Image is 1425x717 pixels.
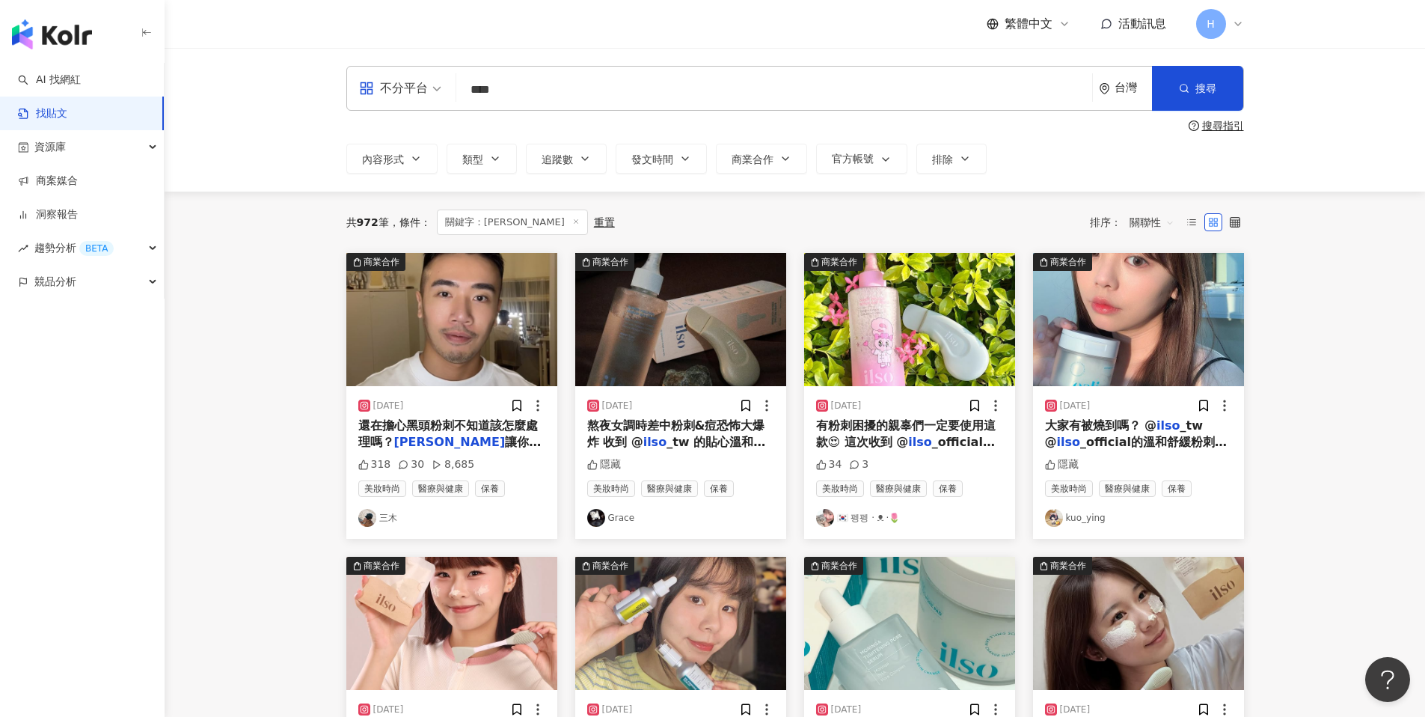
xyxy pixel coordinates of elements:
span: rise [18,243,28,254]
img: KOL Avatar [1045,509,1063,527]
div: 商業合作 [821,558,857,573]
div: 重置 [594,216,615,228]
button: 內容形式 [346,144,438,174]
span: _official的溫和舒緩粉刺鼻貼 上次在限動發阿牛實用被大家回爆啦>< 我自己覺得縮毛孔的效果很好！ 我自己不太長粉刺所以最喜歡棉片😗 毛孔變的更細緻🥰 至於粉刺貼有沒有效 請觀看最後一個影... [1045,435,1229,600]
span: 美妝時尚 [816,480,864,497]
span: 醫療與健康 [412,480,469,497]
span: 保養 [704,480,734,497]
span: 972 [357,216,379,228]
span: 活動訊息 [1118,16,1166,31]
img: post-image [575,557,786,690]
span: 排除 [932,153,953,165]
div: [DATE] [831,704,862,716]
img: post-image [346,557,557,690]
span: _tw 的貼心溫和舒緩粉刺導出液&人體工學去黑頭鏟解救我的臉 先熱敷再使用可以鏟更多很舒壓 冬天用也不會很乾保濕100% ！變乾淨魔術⚗️⚗️ [URL]. [587,435,771,533]
div: 不分平台 [359,76,428,100]
div: post-image商業合作 [346,253,557,386]
a: KOL Avatar🇰🇷 펭펭 · ᴥ ·🌷 [816,509,1003,527]
div: post-image商業合作 [1033,253,1244,386]
mark: ilso [1156,418,1180,433]
div: 商業合作 [1050,254,1086,269]
div: [DATE] [831,400,862,412]
img: logo [12,19,92,49]
a: KOL Avatar三木 [358,509,545,527]
img: post-image [804,253,1015,386]
img: post-image [575,253,786,386]
span: H [1207,16,1215,32]
mark: [PERSON_NAME] [394,435,506,449]
span: 醫療與健康 [641,480,698,497]
div: 商業合作 [1050,558,1086,573]
div: 隱藏 [587,457,621,472]
iframe: Help Scout Beacon - Open [1365,657,1410,702]
div: 318 [358,457,391,472]
div: post-image商業合作 [1033,557,1244,690]
div: 搜尋指引 [1202,120,1244,132]
button: 搜尋 [1152,66,1243,111]
div: post-image商業合作 [575,253,786,386]
button: 類型 [447,144,517,174]
div: [DATE] [1060,704,1091,716]
div: 隱藏 [1045,457,1079,472]
span: 競品分析 [34,265,76,299]
span: appstore [359,81,374,96]
div: 商業合作 [364,558,399,573]
span: 關聯性 [1130,210,1174,234]
img: post-image [1033,253,1244,386]
span: 資源庫 [34,130,66,164]
div: [DATE] [602,400,633,412]
span: 美妝時尚 [1045,480,1093,497]
a: searchAI 找網紅 [18,73,81,88]
span: 保養 [933,480,963,497]
span: 熬夜女調時差中粉刺&痘恐怖大爆炸 收到 @ [587,418,765,449]
img: KOL Avatar [358,509,376,527]
img: KOL Avatar [816,509,834,527]
div: post-image商業合作 [346,557,557,690]
div: 台灣 [1115,82,1152,94]
img: post-image [1033,557,1244,690]
div: 30 [398,457,424,472]
span: 商業合作 [732,153,773,165]
a: KOL Avatarkuo_ying [1045,509,1232,527]
span: 保養 [1162,480,1192,497]
a: KOL AvatarGrace [587,509,774,527]
div: [DATE] [373,704,404,716]
span: 醫療與健康 [1099,480,1156,497]
span: 美妝時尚 [358,480,406,497]
img: post-image [804,557,1015,690]
span: 大家有被燒到嗎？ @ [1045,418,1157,433]
div: 8,685 [432,457,474,472]
span: 趨勢分析 [34,231,114,265]
div: 商業合作 [592,558,628,573]
span: 內容形式 [362,153,404,165]
mark: ilso [908,435,931,449]
div: post-image商業合作 [575,557,786,690]
span: 搜尋 [1195,82,1216,94]
span: 美妝時尚 [587,480,635,497]
div: [DATE] [1060,400,1091,412]
button: 商業合作 [716,144,807,174]
span: environment [1099,83,1110,94]
div: [DATE] [602,704,633,716]
span: 條件 ： [389,216,431,228]
span: 有粉刺困擾的親辜們一定要使用這款😍 這次收到 @ [816,418,996,449]
span: 繁體中文 [1005,16,1052,32]
span: 官方帳號 [832,153,874,165]
div: BETA [79,241,114,256]
div: post-image商業合作 [804,557,1015,690]
span: 還在擔心黑頭粉刺不知道該怎麼處理嗎？ [358,418,538,449]
mark: ilso [643,435,666,449]
span: 醫療與健康 [870,480,927,497]
div: 商業合作 [592,254,628,269]
div: post-image商業合作 [804,253,1015,386]
button: 排除 [916,144,987,174]
img: post-image [346,253,557,386]
a: 洞察報告 [18,207,78,222]
div: 34 [816,457,842,472]
span: 發文時間 [631,153,673,165]
div: [DATE] [373,400,404,412]
span: 關鍵字：[PERSON_NAME] [437,210,588,235]
mark: ilso [1057,435,1080,449]
a: 找貼文 [18,106,67,121]
span: 類型 [462,153,483,165]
